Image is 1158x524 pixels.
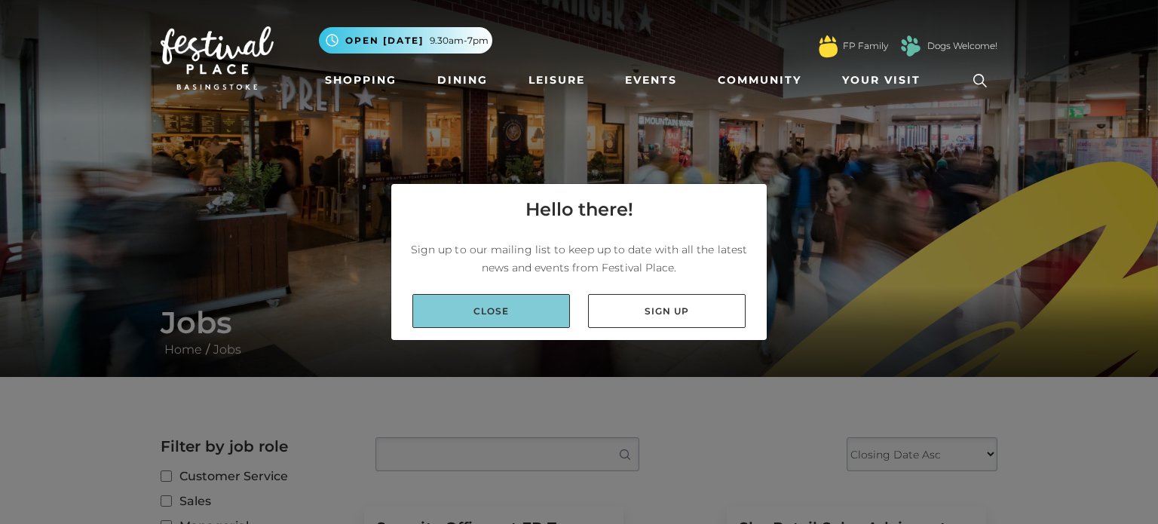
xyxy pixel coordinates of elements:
a: Events [619,66,683,94]
button: Open [DATE] 9.30am-7pm [319,27,492,54]
a: Community [712,66,807,94]
span: Open [DATE] [345,34,424,47]
a: Leisure [522,66,591,94]
a: FP Family [843,39,888,53]
a: Sign up [588,294,746,328]
p: Sign up to our mailing list to keep up to date with all the latest news and events from Festival ... [403,241,755,277]
a: Dogs Welcome! [927,39,997,53]
h4: Hello there! [525,196,633,223]
span: 9.30am-7pm [430,34,489,47]
a: Your Visit [836,66,934,94]
a: Dining [431,66,494,94]
a: Close [412,294,570,328]
a: Shopping [319,66,403,94]
span: Your Visit [842,72,921,88]
img: Festival Place Logo [161,26,274,90]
